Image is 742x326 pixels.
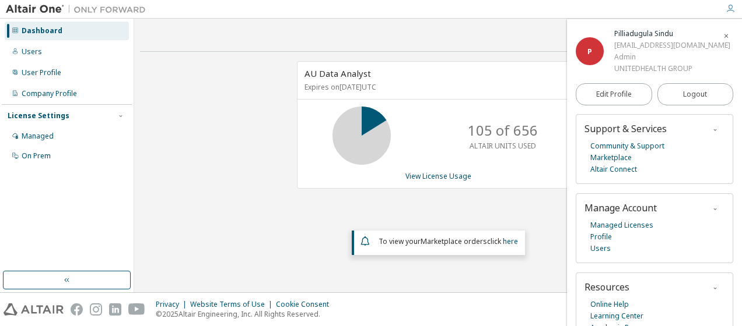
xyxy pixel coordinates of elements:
[576,83,652,105] a: Edit Profile
[109,303,121,316] img: linkedin.svg
[590,164,637,175] a: Altair Connect
[683,88,707,100] span: Logout
[584,281,629,293] span: Resources
[22,132,54,141] div: Managed
[503,236,518,246] a: here
[590,152,632,164] a: Marketplace
[614,51,730,63] div: Admin
[590,231,612,243] a: Profile
[421,236,487,246] em: Marketplace orders
[590,140,664,152] a: Community & Support
[90,303,102,316] img: instagram.svg
[304,82,569,92] p: Expires on [DATE] UTC
[614,28,730,40] div: Pilliadugula Sindu
[405,171,471,181] a: View License Usage
[587,47,592,56] span: P
[590,310,643,322] a: Learning Center
[156,309,336,319] p: © 2025 Altair Engineering, Inc. All Rights Reserved.
[590,299,629,310] a: Online Help
[657,83,734,105] button: Logout
[276,300,336,309] div: Cookie Consent
[6,3,152,15] img: Altair One
[22,151,51,161] div: On Prem
[584,122,667,135] span: Support & Services
[470,141,536,151] p: ALTAIR UNITS USED
[468,121,538,140] p: 105 of 656
[71,303,83,316] img: facebook.svg
[190,300,276,309] div: Website Terms of Use
[590,219,653,231] a: Managed Licenses
[22,89,77,98] div: Company Profile
[156,300,190,309] div: Privacy
[614,63,730,75] div: UNITEDHEALTH GROUP
[128,303,145,316] img: youtube.svg
[614,40,730,51] div: [EMAIL_ADDRESS][DOMAIN_NAME]
[379,236,518,246] span: To view your click
[22,68,61,77] div: User Profile
[596,90,632,99] span: Edit Profile
[22,26,62,36] div: Dashboard
[590,243,611,254] a: Users
[8,111,69,121] div: License Settings
[584,201,657,214] span: Manage Account
[3,303,64,316] img: altair_logo.svg
[22,47,42,56] div: Users
[304,68,371,79] span: AU Data Analyst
